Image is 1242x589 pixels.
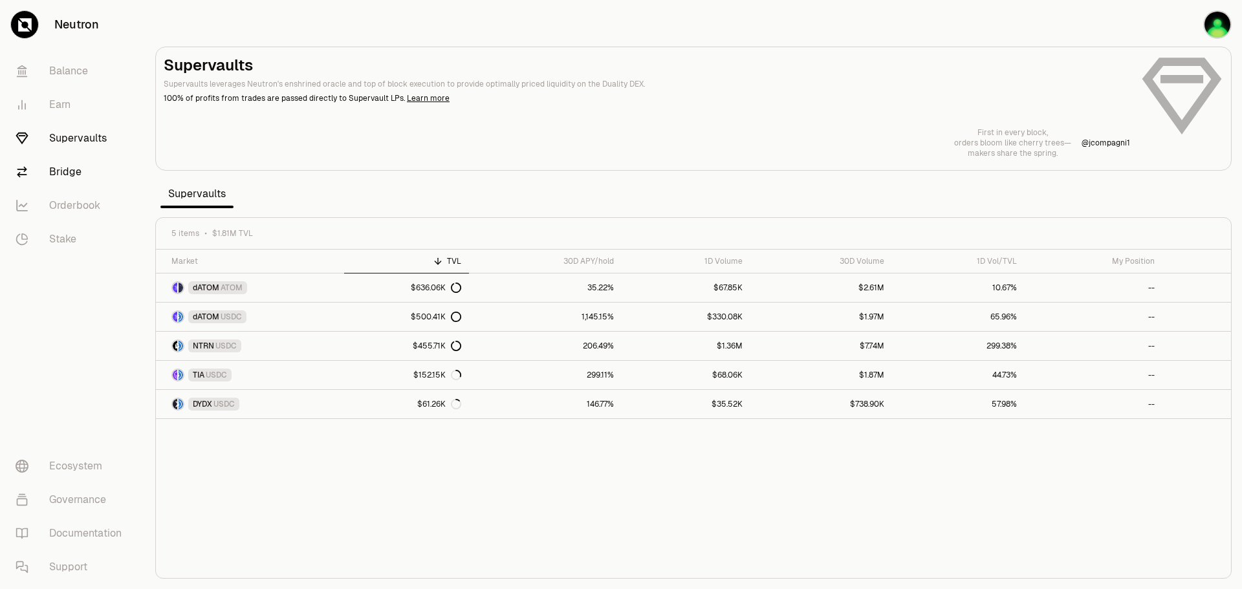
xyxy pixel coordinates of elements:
[1082,138,1130,148] p: @ jcompagni1
[164,55,1130,76] h2: Supervaults
[629,256,743,266] div: 1D Volume
[344,332,470,360] a: $455.71K
[5,54,140,88] a: Balance
[173,312,177,322] img: dATOM Logo
[156,303,344,331] a: dATOM LogoUSDC LogodATOMUSDC
[1032,256,1155,266] div: My Position
[171,228,199,239] span: 5 items
[750,390,891,418] a: $738.90K
[750,361,891,389] a: $1.87M
[164,92,1130,104] p: 100% of profits from trades are passed directly to Supervault LPs.
[892,273,1025,302] a: 10.67%
[1025,390,1162,418] a: --
[1025,361,1162,389] a: --
[1025,332,1162,360] a: --
[892,303,1025,331] a: 65.96%
[179,370,183,380] img: USDC Logo
[954,148,1071,158] p: makers share the spring.
[173,341,177,351] img: NTRN Logo
[954,127,1071,138] p: First in every block,
[171,256,336,266] div: Market
[477,256,614,266] div: 30D APY/hold
[1203,10,1232,39] img: priv
[5,189,140,222] a: Orderbook
[156,332,344,360] a: NTRN LogoUSDC LogoNTRNUSDC
[417,399,461,409] div: $61.26K
[411,283,461,293] div: $636.06K
[5,517,140,550] a: Documentation
[193,283,219,293] span: dATOM
[954,138,1071,148] p: orders bloom like cherry trees—
[469,361,622,389] a: 299.11%
[344,273,470,302] a: $636.06K
[221,283,243,293] span: ATOM
[5,155,140,189] a: Bridge
[215,341,237,351] span: USDC
[469,390,622,418] a: 146.77%
[212,228,253,239] span: $1.81M TVL
[892,332,1025,360] a: 299.38%
[900,256,1017,266] div: 1D Vol/TVL
[173,399,177,409] img: DYDX Logo
[5,88,140,122] a: Earn
[750,273,891,302] a: $2.61M
[179,283,183,293] img: ATOM Logo
[193,370,204,380] span: TIA
[411,312,461,322] div: $500.41K
[193,312,219,322] span: dATOM
[5,550,140,584] a: Support
[156,273,344,302] a: dATOM LogoATOM LogodATOMATOM
[213,399,235,409] span: USDC
[344,303,470,331] a: $500.41K
[179,399,183,409] img: USDC Logo
[622,390,750,418] a: $35.52K
[352,256,462,266] div: TVL
[750,303,891,331] a: $1.97M
[750,332,891,360] a: $7.74M
[156,361,344,389] a: TIA LogoUSDC LogoTIAUSDC
[622,332,750,360] a: $1.36M
[622,361,750,389] a: $68.06K
[179,341,183,351] img: USDC Logo
[5,483,140,517] a: Governance
[5,122,140,155] a: Supervaults
[173,283,177,293] img: dATOM Logo
[413,370,461,380] div: $152.15K
[1025,273,1162,302] a: --
[5,449,140,483] a: Ecosystem
[892,390,1025,418] a: 57.98%
[1082,138,1130,148] a: @jcompagni1
[160,181,234,207] span: Supervaults
[344,361,470,389] a: $152.15K
[193,399,212,409] span: DYDX
[622,303,750,331] a: $330.08K
[622,273,750,302] a: $67.85K
[469,332,622,360] a: 206.49%
[164,78,1130,90] p: Supervaults leverages Neutron's enshrined oracle and top of block execution to provide optimally ...
[413,341,461,351] div: $455.71K
[758,256,884,266] div: 30D Volume
[221,312,242,322] span: USDC
[892,361,1025,389] a: 44.73%
[469,273,622,302] a: 35.22%
[173,370,177,380] img: TIA Logo
[1025,303,1162,331] a: --
[179,312,183,322] img: USDC Logo
[954,127,1071,158] a: First in every block,orders bloom like cherry trees—makers share the spring.
[156,390,344,418] a: DYDX LogoUSDC LogoDYDXUSDC
[469,303,622,331] a: 1,145.15%
[5,222,140,256] a: Stake
[206,370,227,380] span: USDC
[193,341,214,351] span: NTRN
[344,390,470,418] a: $61.26K
[407,93,450,103] a: Learn more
